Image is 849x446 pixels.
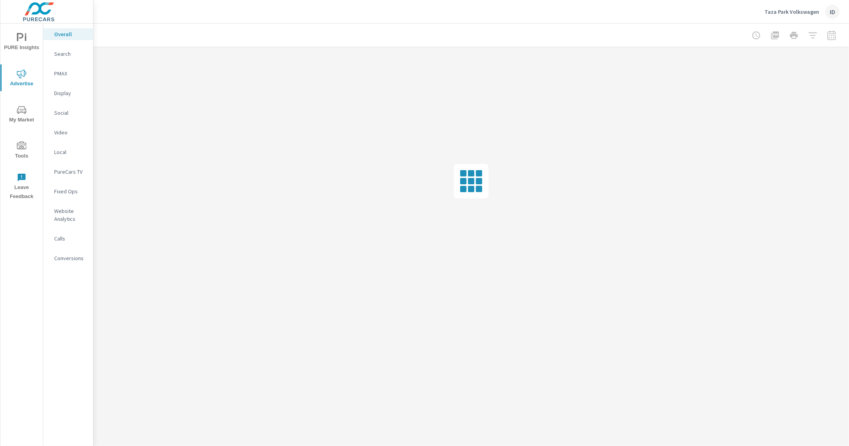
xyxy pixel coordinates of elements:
div: Overall [43,28,93,40]
p: Taza Park Volkswagen [765,8,819,15]
p: Search [54,50,87,58]
p: Social [54,109,87,117]
div: Social [43,107,93,119]
p: Local [54,148,87,156]
p: Calls [54,235,87,242]
span: Tools [3,141,40,161]
div: Website Analytics [43,205,93,225]
div: Video [43,127,93,138]
p: Website Analytics [54,207,87,223]
div: Fixed Ops [43,185,93,197]
div: Calls [43,233,93,244]
p: Overall [54,30,87,38]
span: Advertise [3,69,40,88]
span: My Market [3,105,40,125]
div: nav menu [0,24,43,204]
p: Fixed Ops [54,187,87,195]
div: PureCars TV [43,166,93,178]
div: Conversions [43,252,93,264]
p: PureCars TV [54,168,87,176]
p: Conversions [54,254,87,262]
p: Display [54,89,87,97]
span: Leave Feedback [3,173,40,201]
div: PMAX [43,68,93,79]
div: Display [43,87,93,99]
div: Local [43,146,93,158]
div: ID [825,5,840,19]
p: PMAX [54,70,87,77]
div: Search [43,48,93,60]
p: Video [54,128,87,136]
span: PURE Insights [3,33,40,52]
